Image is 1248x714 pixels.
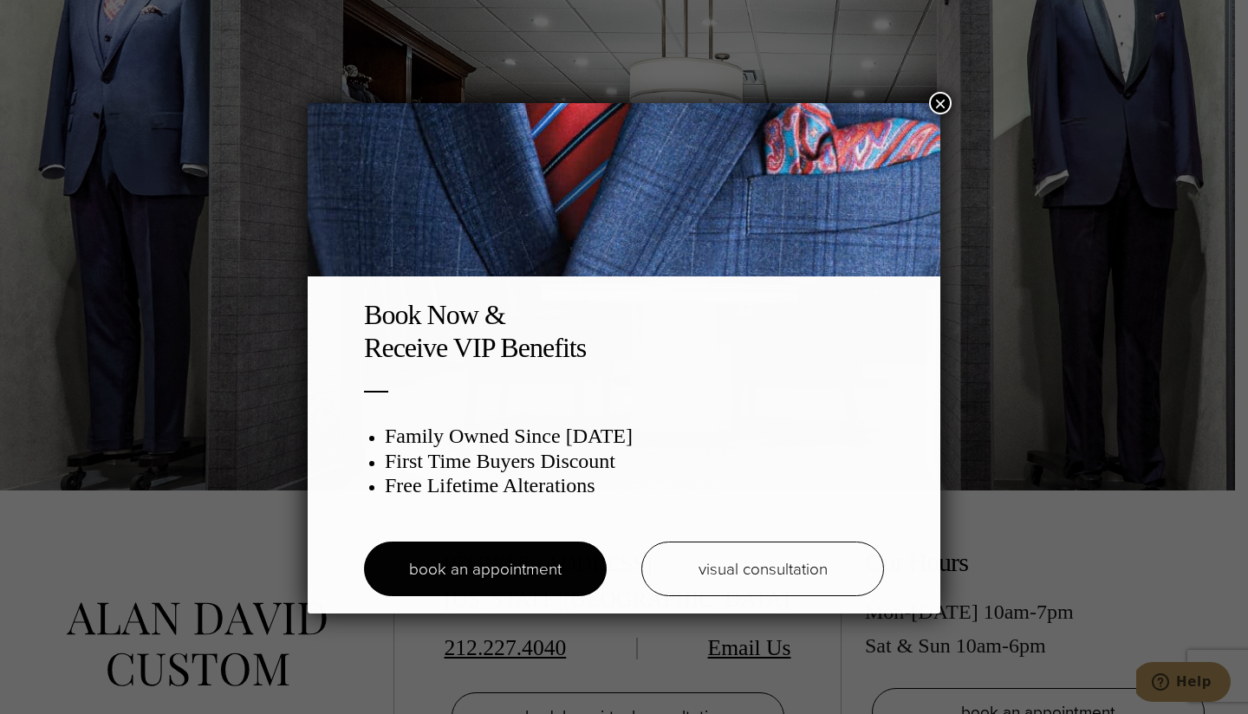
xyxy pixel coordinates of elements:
h3: Family Owned Since [DATE] [385,424,884,449]
h3: Free Lifetime Alterations [385,473,884,498]
a: visual consultation [641,542,884,596]
span: Help [40,12,75,28]
h3: First Time Buyers Discount [385,449,884,474]
h2: Book Now & Receive VIP Benefits [364,298,884,365]
a: book an appointment [364,542,607,596]
button: Close [929,92,952,114]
